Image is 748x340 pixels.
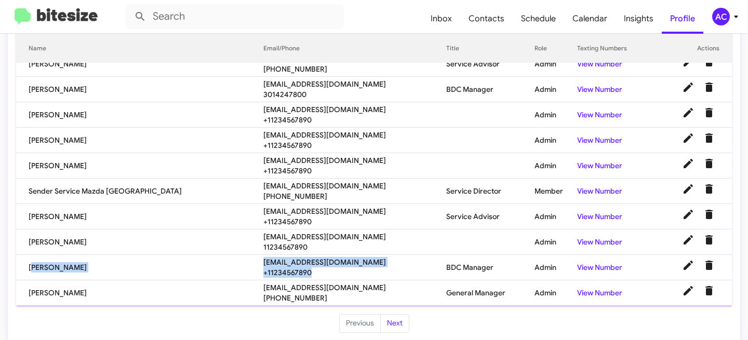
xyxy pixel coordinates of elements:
span: [EMAIL_ADDRESS][DOMAIN_NAME] [263,282,446,293]
td: [PERSON_NAME] [16,153,263,179]
a: Insights [616,4,662,34]
td: Service Advisor [446,51,535,77]
td: Admin [535,51,577,77]
button: AC [703,8,737,25]
a: Inbox [422,4,460,34]
span: [EMAIL_ADDRESS][DOMAIN_NAME] [263,104,446,115]
button: Delete User [699,229,719,250]
button: Delete User [699,255,719,276]
th: Title [446,34,535,63]
td: Sender Service Mazda [GEOGRAPHIC_DATA] [16,179,263,204]
a: View Number [577,110,622,119]
a: View Number [577,237,622,247]
th: Role [535,34,577,63]
a: View Number [577,59,622,69]
td: Service Advisor [446,204,535,229]
span: [EMAIL_ADDRESS][DOMAIN_NAME] [263,155,446,166]
a: Contacts [460,4,513,34]
td: [PERSON_NAME] [16,255,263,280]
td: [PERSON_NAME] [16,229,263,255]
span: [PHONE_NUMBER] [263,293,446,303]
span: [EMAIL_ADDRESS][DOMAIN_NAME] [263,206,446,216]
td: Admin [535,255,577,280]
span: [EMAIL_ADDRESS][DOMAIN_NAME] [263,79,446,89]
th: Name [16,34,263,63]
input: Search [126,4,344,29]
span: +11234567890 [263,216,446,227]
a: View Number [577,212,622,221]
td: General Manager [446,280,535,306]
button: Delete User [699,102,719,123]
button: Delete User [699,77,719,98]
th: Texting Numbers [577,34,651,63]
a: View Number [577,186,622,196]
a: Schedule [513,4,564,34]
td: Admin [535,153,577,179]
th: Email/Phone [263,34,446,63]
td: [PERSON_NAME] [16,51,263,77]
span: +11234567890 [263,115,446,125]
span: [PHONE_NUMBER] [263,64,446,74]
td: [PERSON_NAME] [16,102,263,128]
td: [PERSON_NAME] [16,77,263,102]
th: Actions [651,34,732,63]
button: Delete User [699,179,719,199]
td: Admin [535,128,577,153]
span: [PHONE_NUMBER] [263,191,446,201]
td: Admin [535,102,577,128]
span: +11234567890 [263,267,446,278]
a: View Number [577,85,622,94]
a: Profile [662,4,703,34]
span: [EMAIL_ADDRESS][DOMAIN_NAME] [263,232,446,242]
td: [PERSON_NAME] [16,204,263,229]
div: AC [712,8,730,25]
td: Admin [535,204,577,229]
span: [EMAIL_ADDRESS][DOMAIN_NAME] [263,181,446,191]
span: +11234567890 [263,166,446,176]
span: [EMAIL_ADDRESS][DOMAIN_NAME] [263,130,446,140]
button: Delete User [699,153,719,174]
a: Calendar [564,4,616,34]
td: Admin [535,77,577,102]
button: Delete User [699,280,719,301]
td: [PERSON_NAME] [16,128,263,153]
a: View Number [577,288,622,297]
span: +11234567890 [263,140,446,151]
span: [EMAIL_ADDRESS][DOMAIN_NAME] [263,257,446,267]
td: Service Director [446,179,535,204]
button: Next [380,314,409,333]
td: [PERSON_NAME] [16,280,263,306]
a: View Number [577,135,622,145]
button: Delete User [699,204,719,225]
a: View Number [577,263,622,272]
td: Member [535,179,577,204]
a: View Number [577,161,622,170]
span: 3014247800 [263,89,446,100]
span: 11234567890 [263,242,446,252]
button: Delete User [699,128,719,148]
td: BDC Manager [446,255,535,280]
td: Admin [535,280,577,306]
td: Admin [535,229,577,255]
td: BDC Manager [446,77,535,102]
